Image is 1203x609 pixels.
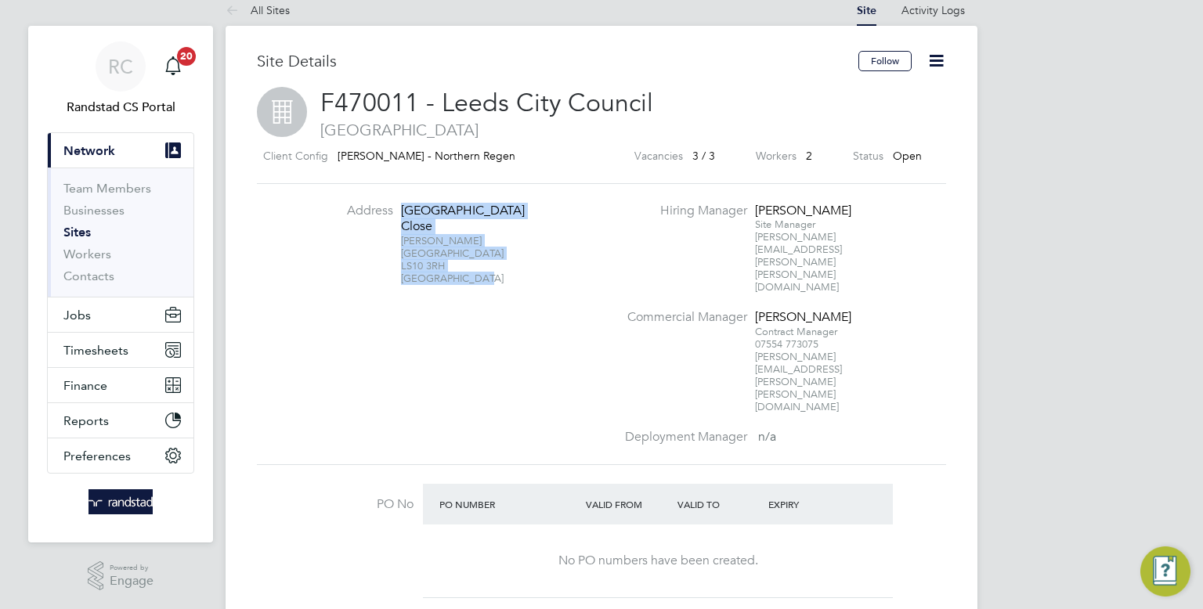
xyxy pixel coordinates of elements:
[755,309,853,326] div: [PERSON_NAME]
[756,146,797,166] label: Workers
[439,553,877,569] div: No PO numbers have been created.
[89,489,154,514] img: randstad-logo-retina.png
[755,325,837,338] span: Contract Manager
[63,143,115,158] span: Network
[47,489,194,514] a: Go to home page
[755,350,842,413] span: [PERSON_NAME][EMAIL_ADDRESS][PERSON_NAME][PERSON_NAME][DOMAIN_NAME]
[47,98,194,117] span: Randstad CS Portal
[857,4,876,17] a: Site
[320,88,653,118] span: F470011 - Leeds City Council
[758,429,776,445] span: n/a
[28,26,213,542] nav: Main navigation
[63,378,107,393] span: Finance
[764,490,856,518] div: Expiry
[63,343,128,358] span: Timesheets
[755,218,815,231] span: Site Manager
[401,203,499,236] div: [GEOGRAPHIC_DATA] Close
[1140,546,1190,596] button: Engage Resource Center
[616,429,747,445] label: Deployment Manager
[435,490,582,518] div: PO Number
[257,496,414,513] label: PO No
[63,247,111,261] a: Workers
[616,309,747,326] label: Commercial Manager
[674,490,765,518] div: Valid To
[692,149,715,163] span: 3 / 3
[48,333,193,367] button: Timesheets
[48,368,193,402] button: Finance
[110,575,154,588] span: Engage
[63,268,114,283] a: Contacts
[634,146,683,166] label: Vacancies
[63,181,151,196] a: Team Members
[48,403,193,438] button: Reports
[755,230,842,294] span: [PERSON_NAME][EMAIL_ADDRESS][PERSON_NAME][PERSON_NAME][DOMAIN_NAME]
[63,449,131,463] span: Preferences
[858,51,912,71] button: Follow
[177,47,196,66] span: 20
[257,51,858,71] h3: Site Details
[263,146,328,166] label: Client Config
[48,133,193,168] button: Network
[48,438,193,473] button: Preferences
[63,203,125,218] a: Businesses
[616,203,747,219] label: Hiring Manager
[110,561,154,575] span: Powered by
[48,168,193,297] div: Network
[755,337,818,351] span: 07554 773075
[157,41,189,92] a: 20
[755,203,853,219] div: [PERSON_NAME]
[853,146,883,166] label: Status
[63,308,91,323] span: Jobs
[401,235,499,285] div: [PERSON_NAME] [GEOGRAPHIC_DATA] LS10 3RH [GEOGRAPHIC_DATA]
[47,41,194,117] a: RCRandstad CS Portal
[108,56,133,77] span: RC
[63,225,91,240] a: Sites
[338,149,515,163] span: [PERSON_NAME] - Northern Regen
[48,297,193,332] button: Jobs
[901,3,965,17] a: Activity Logs
[226,3,290,17] a: All Sites
[257,120,946,140] span: [GEOGRAPHIC_DATA]
[88,561,154,591] a: Powered byEngage
[893,149,922,163] span: Open
[582,490,674,518] div: Valid From
[63,413,109,428] span: Reports
[307,203,393,219] label: Address
[806,149,812,163] span: 2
